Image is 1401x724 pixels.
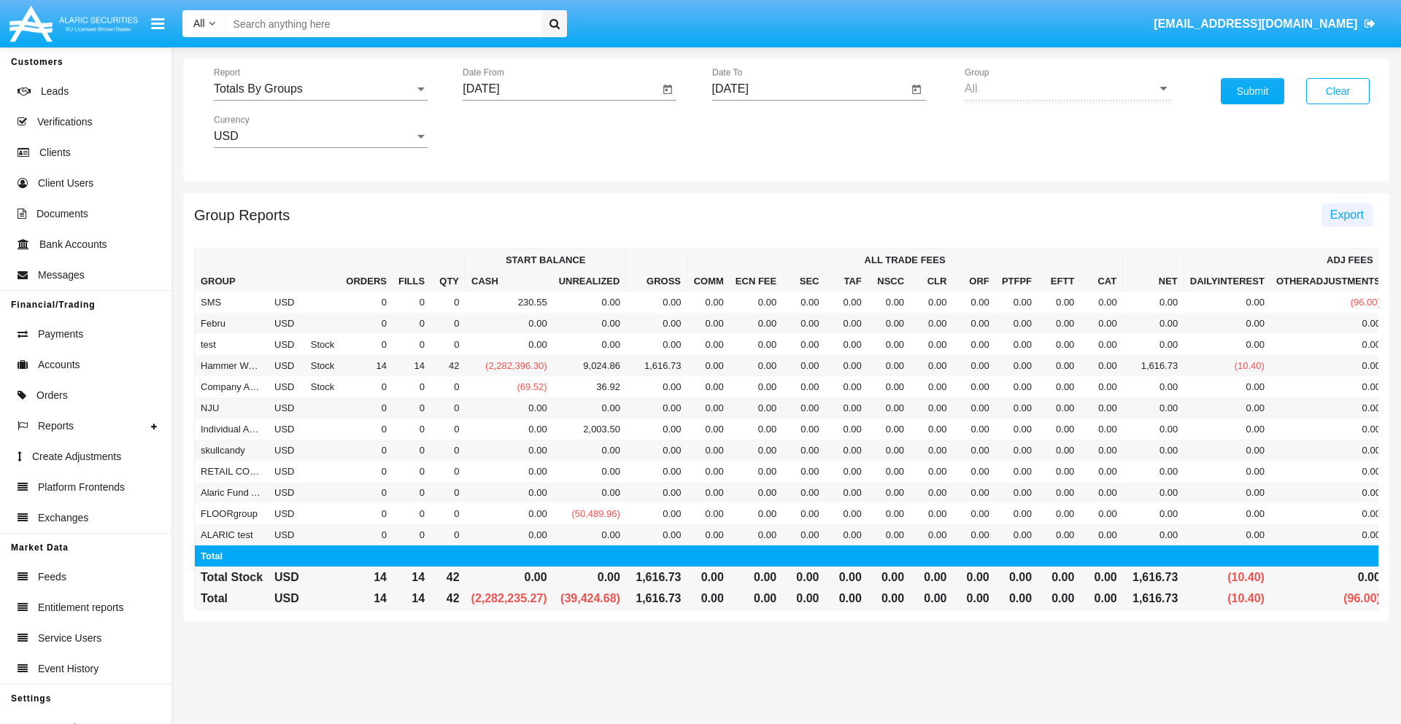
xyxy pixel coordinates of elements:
[553,313,626,334] td: 0.00
[687,461,730,482] td: 0.00
[269,461,305,482] td: USD
[269,313,305,334] td: USD
[1306,78,1370,104] button: Clear
[1080,334,1122,355] td: 0.00
[995,503,1038,524] td: 0.00
[868,482,910,503] td: 0.00
[1080,397,1122,419] td: 0.00
[553,292,626,313] td: 0.00
[340,524,393,545] td: 0
[995,292,1038,313] td: 0.00
[466,313,553,334] td: 0.00
[195,419,269,440] td: Individual AQA
[868,376,910,397] td: 0.00
[466,270,553,292] th: Cash
[393,376,431,397] td: 0
[340,503,393,524] td: 0
[910,419,952,440] td: 0.00
[687,376,730,397] td: 0.00
[1038,313,1080,334] td: 0.00
[730,482,782,503] td: 0.00
[1123,355,1184,376] td: 1,616.73
[910,313,952,334] td: 0.00
[952,419,995,440] td: 0.00
[910,482,952,503] td: 0.00
[730,376,782,397] td: 0.00
[1038,503,1080,524] td: 0.00
[38,327,83,342] span: Payments
[553,376,626,397] td: 36.92
[466,482,553,503] td: 0.00
[825,397,867,419] td: 0.00
[340,419,393,440] td: 0
[195,524,269,545] td: ALARIC test
[195,292,269,313] td: SMS
[7,2,140,45] img: Logo image
[431,461,465,482] td: 0
[36,388,68,403] span: Orders
[1184,503,1270,524] td: 0.00
[1123,440,1184,461] td: 0.00
[38,600,124,615] span: Entitlement reports
[38,176,93,191] span: Client Users
[431,503,465,524] td: 0
[214,130,239,142] span: USD
[782,376,825,397] td: 0.00
[553,397,626,419] td: 0.00
[687,313,730,334] td: 0.00
[1123,334,1184,355] td: 0.00
[340,313,393,334] td: 0
[39,145,71,160] span: Clients
[868,461,910,482] td: 0.00
[952,355,995,376] td: 0.00
[1080,376,1122,397] td: 0.00
[393,292,431,313] td: 0
[626,334,687,355] td: 0.00
[269,419,305,440] td: USD
[1080,419,1122,440] td: 0.00
[1123,397,1184,419] td: 0.00
[952,397,995,419] td: 0.00
[466,249,626,271] th: Start Balance
[730,270,782,292] th: Ecn Fee
[305,376,341,397] td: Stock
[195,503,269,524] td: FLOORgroup
[730,334,782,355] td: 0.00
[825,313,867,334] td: 0.00
[868,334,910,355] td: 0.00
[393,524,431,545] td: 0
[825,292,867,313] td: 0.00
[553,334,626,355] td: 0.00
[995,482,1038,503] td: 0.00
[730,503,782,524] td: 0.00
[195,376,269,397] td: Company AQA
[995,461,1038,482] td: 0.00
[1270,440,1386,461] td: 0.00
[730,397,782,419] td: 0.00
[626,503,687,524] td: 0.00
[910,355,952,376] td: 0.00
[466,376,553,397] td: (69.52)
[340,292,393,313] td: 0
[553,419,626,440] td: 2,003.50
[952,461,995,482] td: 0.00
[1038,270,1080,292] th: EFTT
[910,376,952,397] td: 0.00
[687,334,730,355] td: 0.00
[553,270,626,292] th: Unrealized
[195,313,269,334] td: Febru
[340,355,393,376] td: 14
[393,503,431,524] td: 0
[782,419,825,440] td: 0.00
[1038,334,1080,355] td: 0.00
[553,503,626,524] td: (50,489.96)
[626,440,687,461] td: 0.00
[1080,355,1122,376] td: 0.00
[393,482,431,503] td: 0
[1184,440,1270,461] td: 0.00
[626,461,687,482] td: 0.00
[269,376,305,397] td: USD
[466,334,553,355] td: 0.00
[195,249,269,292] th: Group
[269,482,305,503] td: USD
